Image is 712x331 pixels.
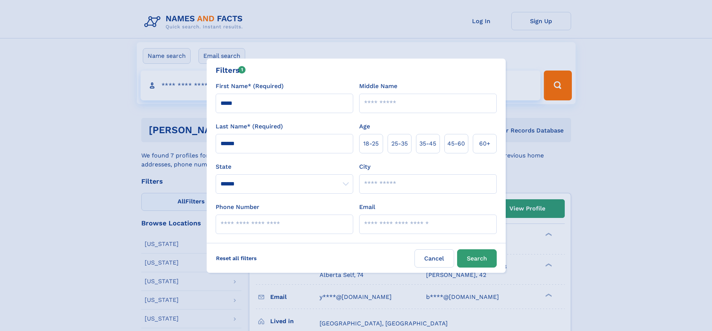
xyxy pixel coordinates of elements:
label: Age [359,122,370,131]
span: 35‑45 [419,139,436,148]
label: Phone Number [216,203,259,212]
span: 25‑35 [391,139,408,148]
div: Filters [216,65,246,76]
label: Email [359,203,375,212]
label: Middle Name [359,82,397,91]
label: Reset all filters [211,249,262,267]
span: 45‑60 [447,139,465,148]
label: Last Name* (Required) [216,122,283,131]
label: Cancel [414,249,454,268]
label: City [359,162,370,171]
label: State [216,162,353,171]
label: First Name* (Required) [216,82,284,91]
span: 18‑25 [363,139,379,148]
button: Search [457,249,497,268]
span: 60+ [479,139,490,148]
